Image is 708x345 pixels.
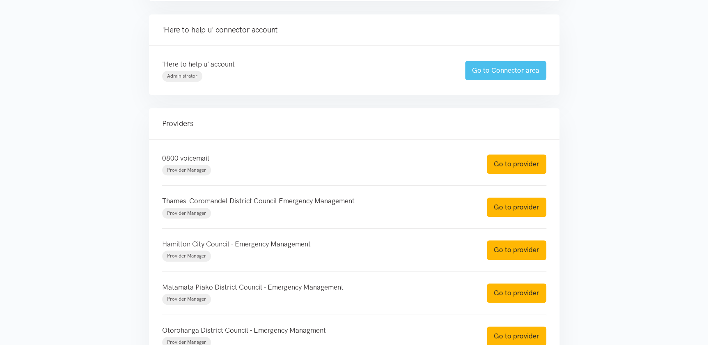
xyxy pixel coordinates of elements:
span: Provider Manager [167,167,206,173]
span: Provider Manager [167,253,206,259]
h4: 'Here to help u' connector account [162,24,546,36]
span: Provider Manager [167,210,206,216]
span: Provider Manager [167,339,206,345]
p: Matamata Piako District Council - Emergency Management [162,282,470,293]
p: Otorohanga District Council - Emergency Managment [162,325,470,336]
p: Hamilton City Council - Emergency Management [162,239,470,250]
a: Go to provider [487,154,546,174]
a: Go to Connector area [465,61,546,80]
a: Go to provider [487,240,546,260]
p: 0800 voicemail [162,153,470,164]
span: Provider Manager [167,296,206,302]
h4: Providers [162,118,546,129]
p: 'Here to help u' account [162,59,449,70]
a: Go to provider [487,198,546,217]
a: Go to provider [487,283,546,303]
span: Administrator [167,73,197,79]
p: Thames-Coromandel District Council Emergency Management [162,195,470,207]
